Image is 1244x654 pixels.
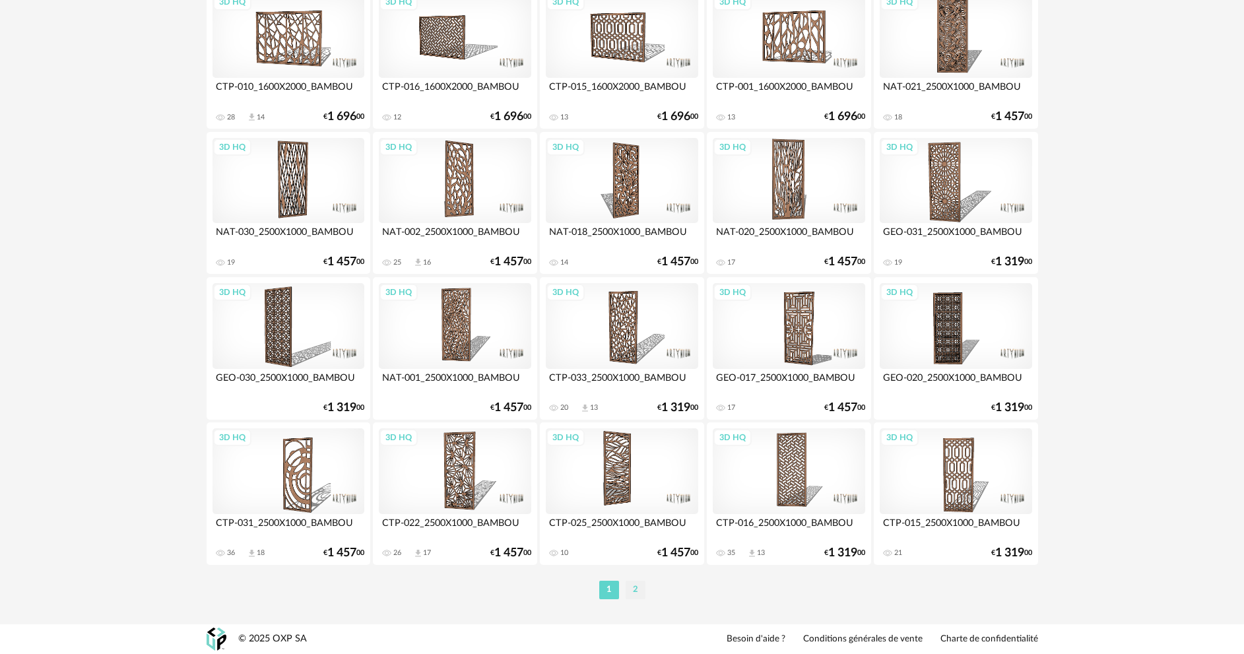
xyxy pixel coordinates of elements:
[828,257,857,267] span: 1 457
[995,548,1024,558] span: 1 319
[727,548,735,558] div: 35
[413,548,423,558] span: Download icon
[490,403,531,412] div: € 00
[546,369,698,395] div: CTP-033_2500X1000_BAMBOU
[713,284,752,301] div: 3D HQ
[803,634,923,645] a: Conditions générales de vente
[747,548,757,558] span: Download icon
[494,403,523,412] span: 1 457
[373,132,537,275] a: 3D HQ NAT-002_2500X1000_BAMBOU 25 Download icon 16 €1 45700
[991,548,1032,558] div: € 00
[379,223,531,249] div: NAT-002_2500X1000_BAMBOU
[880,514,1031,540] div: CTP-015_2500X1000_BAMBOU
[991,112,1032,121] div: € 00
[379,514,531,540] div: CTP-022_2500X1000_BAMBOU
[995,403,1024,412] span: 1 319
[713,369,865,395] div: GEO-017_2500X1000_BAMBOU
[247,548,257,558] span: Download icon
[379,429,418,446] div: 3D HQ
[828,112,857,121] span: 1 696
[393,113,401,122] div: 12
[991,403,1032,412] div: € 00
[373,277,537,420] a: 3D HQ NAT-001_2500X1000_BAMBOU €1 45700
[560,403,568,412] div: 20
[880,223,1031,249] div: GEO-031_2500X1000_BAMBOU
[880,284,919,301] div: 3D HQ
[327,112,356,121] span: 1 696
[824,548,865,558] div: € 00
[707,277,870,420] a: 3D HQ GEO-017_2500X1000_BAMBOU 17 €1 45700
[590,403,598,412] div: 13
[546,78,698,104] div: CTP-015_1600X2000_BAMBOU
[874,422,1037,565] a: 3D HQ CTP-015_2500X1000_BAMBOU 21 €1 31900
[824,403,865,412] div: € 00
[880,429,919,446] div: 3D HQ
[207,132,370,275] a: 3D HQ NAT-030_2500X1000_BAMBOU 19 €1 45700
[227,548,235,558] div: 36
[207,277,370,420] a: 3D HQ GEO-030_2500X1000_BAMBOU €1 31900
[207,422,370,565] a: 3D HQ CTP-031_2500X1000_BAMBOU 36 Download icon 18 €1 45700
[995,257,1024,267] span: 1 319
[713,78,865,104] div: CTP-001_1600X2000_BAMBOU
[379,78,531,104] div: CTP-016_1600X2000_BAMBOU
[323,257,364,267] div: € 00
[713,429,752,446] div: 3D HQ
[626,581,645,599] li: 2
[894,113,902,122] div: 18
[540,277,704,420] a: 3D HQ CTP-033_2500X1000_BAMBOU 20 Download icon 13 €1 31900
[546,429,585,446] div: 3D HQ
[213,284,251,301] div: 3D HQ
[757,548,765,558] div: 13
[580,403,590,413] span: Download icon
[940,634,1038,645] a: Charte de confidentialité
[661,403,690,412] span: 1 319
[423,258,431,267] div: 16
[560,548,568,558] div: 10
[213,514,364,540] div: CTP-031_2500X1000_BAMBOU
[540,422,704,565] a: 3D HQ CTP-025_2500X1000_BAMBOU 10 €1 45700
[713,139,752,156] div: 3D HQ
[874,132,1037,275] a: 3D HQ GEO-031_2500X1000_BAMBOU 19 €1 31900
[546,223,698,249] div: NAT-018_2500X1000_BAMBOU
[490,257,531,267] div: € 00
[657,403,698,412] div: € 00
[657,257,698,267] div: € 00
[560,113,568,122] div: 13
[247,112,257,122] span: Download icon
[828,548,857,558] span: 1 319
[379,139,418,156] div: 3D HQ
[880,78,1031,104] div: NAT-021_2500X1000_BAMBOU
[727,403,735,412] div: 17
[490,548,531,558] div: € 00
[257,113,265,122] div: 14
[707,422,870,565] a: 3D HQ CTP-016_2500X1000_BAMBOU 35 Download icon 13 €1 31900
[227,258,235,267] div: 19
[546,284,585,301] div: 3D HQ
[227,113,235,122] div: 28
[327,257,356,267] span: 1 457
[393,548,401,558] div: 26
[323,112,364,121] div: € 00
[207,628,226,651] img: OXP
[213,78,364,104] div: CTP-010_1600X2000_BAMBOU
[490,112,531,121] div: € 00
[393,258,401,267] div: 25
[995,112,1024,121] span: 1 457
[213,223,364,249] div: NAT-030_2500X1000_BAMBOU
[657,548,698,558] div: € 00
[546,514,698,540] div: CTP-025_2500X1000_BAMBOU
[824,112,865,121] div: € 00
[560,258,568,267] div: 14
[213,429,251,446] div: 3D HQ
[379,284,418,301] div: 3D HQ
[327,403,356,412] span: 1 319
[323,403,364,412] div: € 00
[828,403,857,412] span: 1 457
[323,548,364,558] div: € 00
[546,139,585,156] div: 3D HQ
[713,514,865,540] div: CTP-016_2500X1000_BAMBOU
[238,633,307,645] div: © 2025 OXP SA
[991,257,1032,267] div: € 00
[727,113,735,122] div: 13
[327,548,356,558] span: 1 457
